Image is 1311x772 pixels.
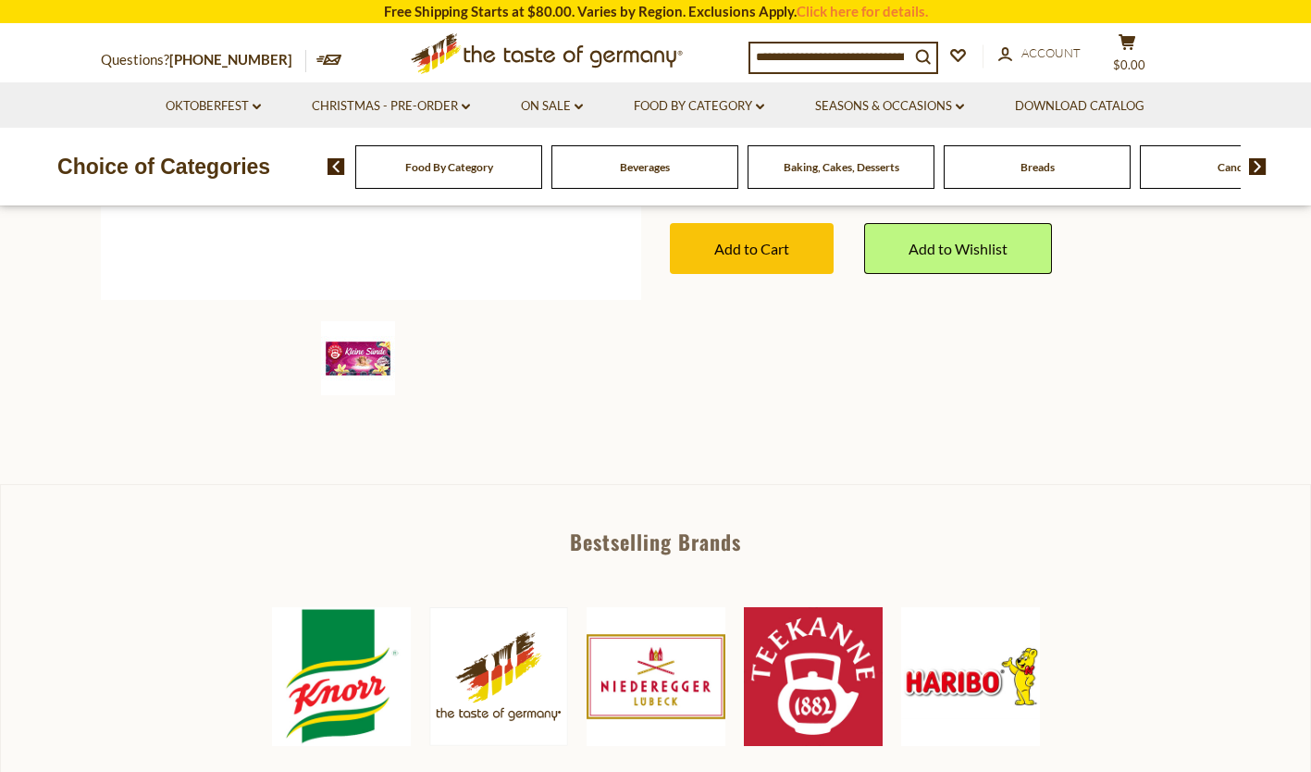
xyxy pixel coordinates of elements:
img: Niederegger [587,607,725,746]
a: Beverages [620,160,670,174]
img: Teekanne [744,607,883,746]
p: Questions? [101,48,306,72]
a: Candy [1218,160,1249,174]
a: Add to Wishlist [864,223,1052,274]
a: On Sale [521,96,583,117]
a: Account [998,44,1081,64]
img: next arrow [1249,158,1267,175]
span: Account [1021,45,1081,60]
a: [PHONE_NUMBER] [169,51,292,68]
a: Baking, Cakes, Desserts [784,160,899,174]
img: Haribo [901,607,1040,746]
span: $0.00 [1113,57,1145,72]
a: Christmas - PRE-ORDER [312,96,470,117]
img: previous arrow [328,158,345,175]
button: Add to Cart [670,223,834,274]
img: Knorr [272,607,411,746]
span: Add to Cart [714,240,789,257]
img: Teekanne Kleine Sunde [321,321,395,395]
a: Food By Category [634,96,764,117]
button: $0.00 [1100,33,1156,80]
a: Food By Category [405,160,493,174]
a: Breads [1020,160,1055,174]
a: Seasons & Occasions [815,96,964,117]
a: Oktoberfest [166,96,261,117]
a: Click here for details. [797,3,928,19]
div: Bestselling Brands [1,531,1310,552]
a: Download Catalog [1015,96,1144,117]
img: The Taste of Germany [429,607,568,745]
